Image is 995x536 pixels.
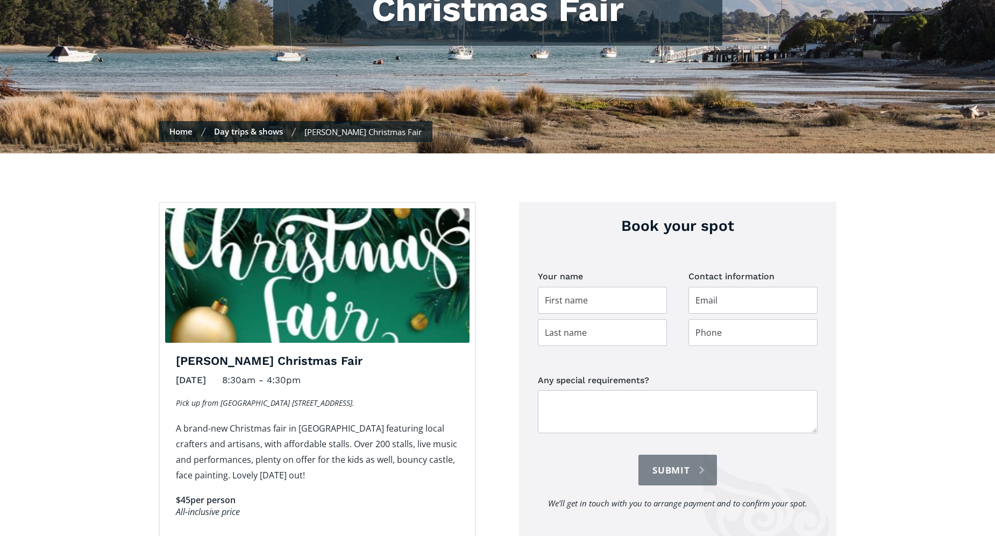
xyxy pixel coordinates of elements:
div: All-inclusive price [176,506,459,518]
a: Day trips & shows [214,126,283,137]
legend: Your name [538,269,583,284]
h3: Book your spot [538,215,818,236]
a: Home [169,126,193,137]
div: per person [190,494,236,506]
div: [PERSON_NAME] Christmas Fair [304,126,422,137]
nav: Breadcrumbs [159,121,432,142]
input: Email [688,287,818,314]
input: Last name [538,319,667,346]
h3: [PERSON_NAME] Christmas Fair [176,354,459,369]
legend: Contact information [688,269,774,284]
div: 8:30am - 4:30pm [222,372,301,389]
label: Any special requirements? [538,373,818,387]
p: Pick up from [GEOGRAPHIC_DATA] [STREET_ADDRESS]. [176,396,459,410]
input: Phone [688,319,818,346]
p: A brand-new Christmas fair in [GEOGRAPHIC_DATA] featuring local crafters and artisans, with affor... [176,421,459,483]
div: $45 [176,494,190,506]
input: First name [538,287,667,314]
form: Day trip booking [538,269,818,532]
img: Christmas Fair [165,208,470,343]
input: Submit [638,455,717,485]
div: We’ll get in touch with you to arrange payment and to confirm your spot. [548,496,807,511]
div: [DATE] [176,372,206,389]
